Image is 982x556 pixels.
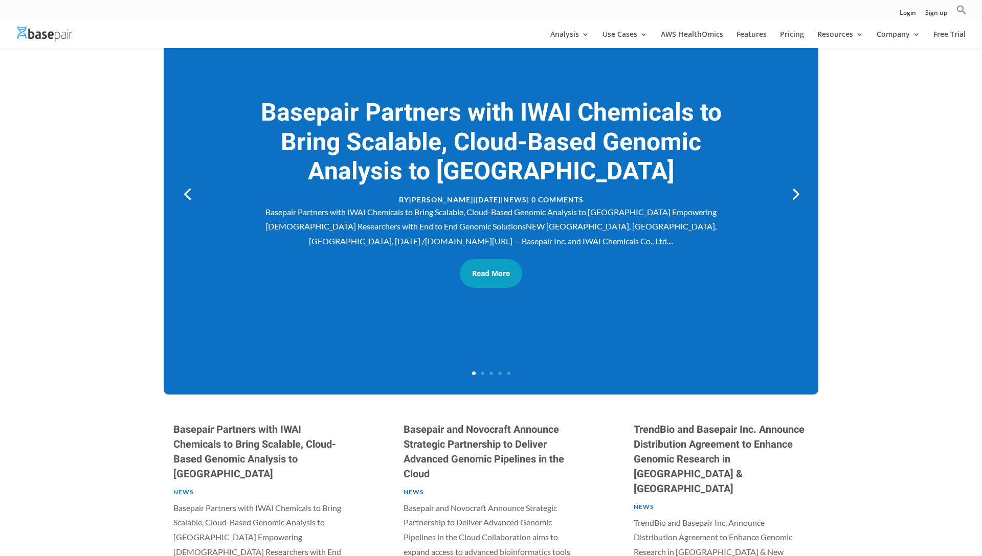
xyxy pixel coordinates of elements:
a: Resources [817,31,863,48]
svg: Search [956,5,967,15]
a: 3 [489,372,493,375]
a: AWS HealthOmics [661,31,723,48]
a: Use Cases [602,31,648,48]
a: Pricing [780,31,804,48]
a: Features [736,31,767,48]
img: Basepair [17,27,72,41]
a: Read More [460,259,522,288]
a: Company [877,31,920,48]
a: Analysis [550,31,589,48]
a: Free Trial [933,31,966,48]
a: Login [900,10,916,20]
p: by | | | 0 Comments [249,192,733,205]
a: 5 [507,372,510,375]
a: 4 [498,372,502,375]
a: Basepair Partners with IWAI Chemicals to Bring Scalable, Cloud-Based Genomic Analysis to [GEOGRAP... [173,422,336,481]
a: News [404,488,423,496]
a: 2 [481,372,484,375]
div: Basepair Partners with IWAI Chemicals to Bring Scalable, Cloud-Based Genomic Analysis to [GEOGRAP... [249,205,733,249]
a: [PERSON_NAME] [409,195,473,204]
span: [DATE] [476,195,501,204]
a: Basepair and Novocraft Announce Strategic Partnership to Deliver Advanced Genomic Pipelines in th... [404,422,564,481]
a: Basepair Partners with IWAI Chemicals to Bring Scalable, Cloud-Based Genomic Analysis to [GEOGRAP... [261,95,722,190]
a: News [173,488,193,496]
a: Search Icon Link [956,5,967,20]
a: 1 [472,372,476,375]
a: Sign up [925,10,947,20]
a: TrendBio and Basepair Inc. Announce Distribution Agreement to Enhance Genomic Research in [GEOGRA... [634,422,805,496]
a: News [503,195,527,204]
a: News [634,503,654,511]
